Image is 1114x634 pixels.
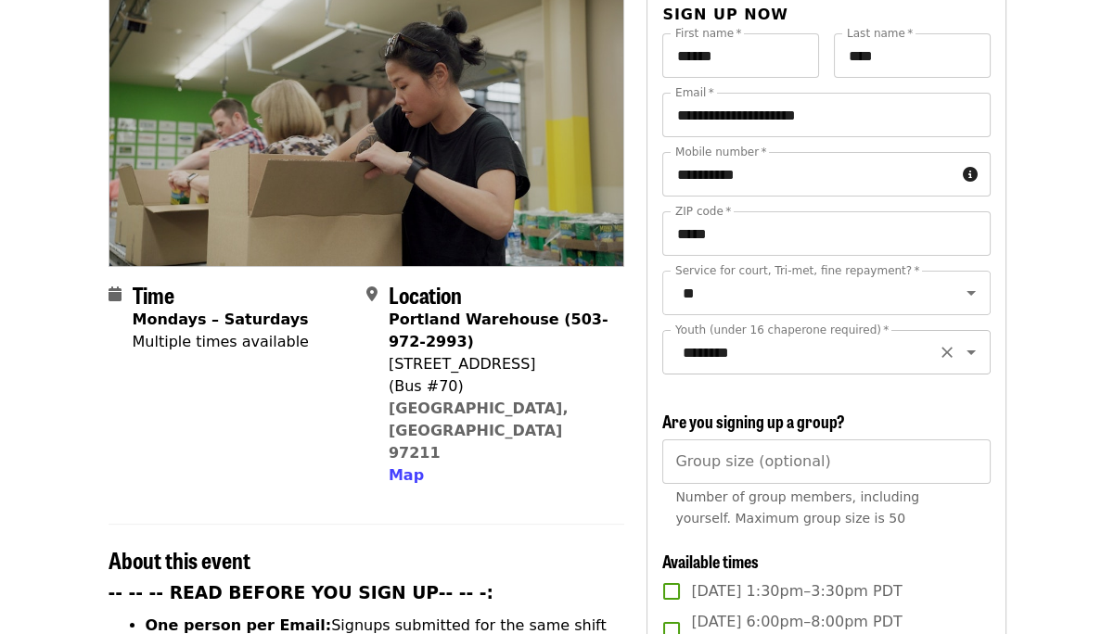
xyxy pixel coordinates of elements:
[675,324,889,336] label: Youth (under 16 chaperone required)
[675,206,731,217] label: ZIP code
[958,339,984,365] button: Open
[109,285,122,303] i: calendar icon
[133,331,309,353] div: Multiple times available
[389,464,424,487] button: Map
[389,466,424,484] span: Map
[662,409,845,433] span: Are you signing up a group?
[109,583,494,602] strong: -- -- -- READ BEFORE YOU SIGN UP-- -- -:
[675,87,714,98] label: Email
[834,33,991,78] input: Last name
[691,580,902,602] span: [DATE] 1:30pm–3:30pm PDT
[662,152,954,197] input: Mobile number
[675,265,920,276] label: Service for court, Tri-met, fine repayment?
[133,278,174,311] span: Time
[389,399,569,462] a: [GEOGRAPHIC_DATA], [GEOGRAPHIC_DATA] 97211
[963,166,978,184] i: circle-info icon
[389,278,462,311] span: Location
[675,489,919,526] span: Number of group members, including yourself. Maximum group size is 50
[934,339,960,365] button: Clear
[146,616,332,634] strong: One person per Email:
[133,311,309,328] strong: Mondays – Saturdays
[662,6,788,23] span: Sign up now
[958,280,984,306] button: Open
[662,549,759,573] span: Available times
[847,28,913,39] label: Last name
[675,28,742,39] label: First name
[109,543,250,576] span: About this event
[662,93,990,137] input: Email
[389,353,609,375] div: [STREET_ADDRESS]
[662,33,819,78] input: First name
[389,375,609,398] div: (Bus #70)
[389,311,608,350] strong: Portland Warehouse (503-972-2993)
[662,211,990,256] input: ZIP code
[662,439,990,484] input: [object Object]
[366,285,378,303] i: map-marker-alt icon
[675,146,766,158] label: Mobile number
